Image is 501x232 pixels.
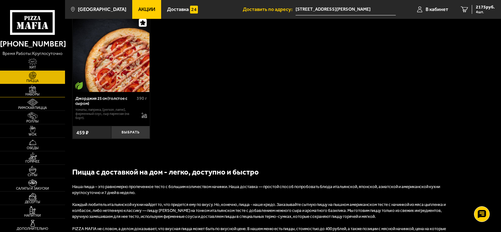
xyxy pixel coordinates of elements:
p: томаты, паприка, [PERSON_NAME], фирменный соус, сыр пармезан (на борт). [75,108,136,120]
span: Доставить по адресу: [243,7,296,12]
a: Вегетарианское блюдоДжорджия 25 см (толстое с сыром) [73,16,150,92]
input: Ваш адрес доставки [296,4,396,15]
span: 459 ₽ [76,130,89,135]
p: Наша пицца – это равномерно пропеченное тесто с большим количеством начинки. Наша доставка — прос... [72,184,449,196]
img: Вегетарианское блюдо [75,82,83,89]
span: Доставка [167,7,189,12]
span: 4 шт. [476,10,495,14]
img: 15daf4d41897b9f0e9f617042186c801.svg [190,6,198,13]
span: 2175 руб. [476,5,495,9]
span: В кабинет [426,7,448,12]
h2: Пицца с доставкой на дом - легко, доступно и быстро [72,167,449,177]
p: Каждый любитель итальянской кухни найдет то, что придется ему по вкусу. Но, конечно, пицца - наше... [72,202,449,220]
span: [GEOGRAPHIC_DATA] [78,7,126,12]
span: 390 г [137,96,147,101]
span: бульвар Александра Грина, 3 [296,4,396,15]
button: Выбрать [111,126,150,139]
div: Джорджия 25 см (толстое с сыром) [75,96,135,106]
img: Джорджия 25 см (толстое с сыром) [73,16,149,92]
span: Акции [138,7,155,12]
